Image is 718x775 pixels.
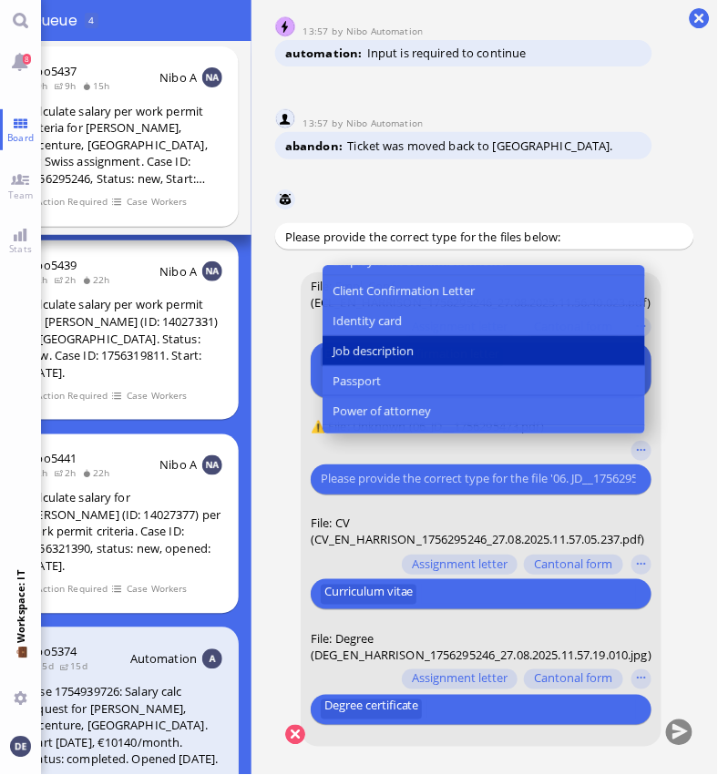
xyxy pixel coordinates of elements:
[333,281,475,301] span: Client Confirmation Letter
[276,17,296,37] img: Nibo Automation
[275,223,694,250] div: Please provide the correct type for the files below:
[324,585,414,605] span: Curriculum vitae
[82,79,116,92] span: 15h
[333,402,431,421] span: Power of attorney
[23,54,31,65] span: 8
[27,582,109,597] span: Action Required
[26,490,222,575] div: Calculate salary for [PERSON_NAME] (ID: 14027377) per work permit criteria. Case ID: 1756321390, ...
[524,669,622,689] button: Cantonal form
[26,63,77,79] a: nibo5437
[311,278,651,311] span: File: Empl. Conf. (ECL_EN_HARRISON_1756295246_27.08.2025.11.56.40.023.pdf)
[323,276,645,306] button: Client Confirmation Letter
[26,103,222,188] div: Calculate salary per work permit criteria for [PERSON_NAME], Accenture, [GEOGRAPHIC_DATA], for Sw...
[333,117,347,129] span: by
[4,189,38,201] span: Team
[26,451,77,467] a: nibo5441
[54,79,82,92] span: 9h
[26,257,77,273] a: nibo5439
[285,45,367,61] span: automation
[202,261,222,281] img: NA
[159,457,197,474] span: Nibo A
[59,660,93,673] span: 15d
[524,555,622,575] button: Cantonal form
[54,467,82,480] span: 2h
[26,296,222,381] div: Calculate salary per work permit for [PERSON_NAME] (ID: 14027331) in [GEOGRAPHIC_DATA]. Status: n...
[535,672,613,687] span: Cantonal form
[333,25,347,37] span: by
[10,737,30,757] img: You
[27,194,109,209] span: Action Required
[14,644,27,685] span: 💼 Workspace: IT
[323,426,645,456] button: Salary calculation
[347,117,424,129] span: automation@nibo.ai
[303,25,333,37] span: 13:57
[159,263,197,280] span: Nibo A
[82,467,116,480] span: 22h
[535,557,613,572] span: Cantonal form
[348,138,614,154] span: Ticket was moved back to [GEOGRAPHIC_DATA].
[323,306,645,336] button: Identity card
[412,557,508,572] span: Assignment letter
[311,418,544,434] span: ⚠️ File: Unknown (06. JD__1756295473.pdf)
[275,189,295,209] img: Nibo
[323,336,645,366] button: Job description
[412,672,508,687] span: Assignment letter
[402,669,518,689] button: Assignment letter
[311,630,651,663] span: File: Degree (DEG_EN_HARRISON_1756295246_27.08.2025.11.57.19.010.jpg)
[333,342,414,361] span: Job description
[26,660,59,673] span: 15d
[285,138,348,154] span: abandon
[202,455,222,475] img: NA
[82,273,116,286] span: 22h
[54,273,82,286] span: 2h
[88,14,94,26] span: 4
[303,117,333,129] span: 13:57
[285,725,305,745] button: Cancel
[3,131,38,144] span: Board
[324,699,419,719] span: Degree certificate
[347,25,424,37] span: automation@nibo.ai
[333,432,426,451] span: Salary calculation
[402,555,518,575] button: Assignment letter
[321,469,636,488] input: Please provide the correct type for the file '06. JD__1756295473.pdf'
[26,684,222,769] div: Case 1754939726: Salary calc request for [PERSON_NAME], Accenture, [GEOGRAPHIC_DATA]. Start [DATE...
[323,366,645,396] button: Passport
[321,347,503,367] button: Employment confirmation letter
[323,396,645,426] button: Power of attorney
[27,388,109,403] span: Action Required
[333,372,381,391] span: Passport
[311,515,645,547] span: File: CV (CV_EN_HARRISON_1756295246_27.08.2025.11.57.05.237.pdf)
[127,194,189,209] span: Case Workers
[321,585,416,605] button: Curriculum vitae
[202,67,222,87] img: NA
[5,242,36,255] span: Stats
[333,311,402,331] span: Identity card
[321,699,422,719] button: Degree certificate
[367,45,527,61] span: Input is required to continue
[127,582,189,597] span: Case Workers
[26,644,77,660] a: nibo5374
[130,651,197,668] span: Automation
[202,649,222,669] img: Aut
[127,388,189,403] span: Case Workers
[31,10,83,31] span: Queue
[276,109,296,129] img: Nibo Automation
[159,69,197,86] span: Nibo A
